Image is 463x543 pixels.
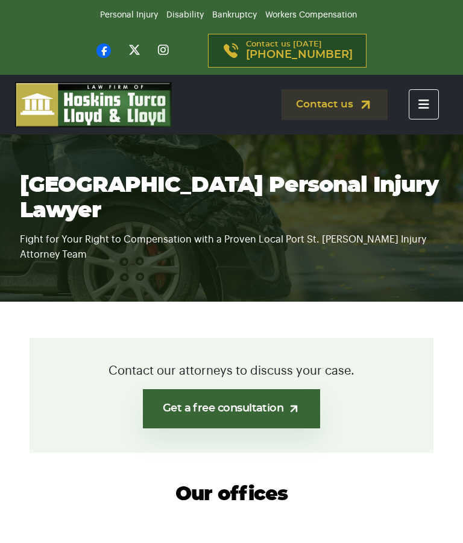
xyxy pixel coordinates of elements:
[30,483,433,506] h2: Our offices
[208,34,367,68] a: Contact us [DATE][PHONE_NUMBER]
[246,40,353,61] p: Contact us [DATE]
[212,11,257,19] a: Bankruptcy
[20,223,444,262] p: Fight for Your Right to Compensation with a Proven Local Port St. [PERSON_NAME] Injury Attorney Team
[288,402,300,415] img: arrow-up-right-light.svg
[100,11,158,19] a: Personal Injury
[282,89,388,120] a: Contact us
[15,82,172,127] img: logo
[166,11,204,19] a: Disability
[20,173,444,223] h1: [GEOGRAPHIC_DATA] Personal Injury Lawyer
[409,89,439,119] button: Toggle navigation
[143,389,321,428] a: Get a free consultation
[246,49,353,61] span: [PHONE_NUMBER]
[30,338,433,453] div: Contact our attorneys to discuss your case.
[265,11,357,19] a: Workers Compensation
